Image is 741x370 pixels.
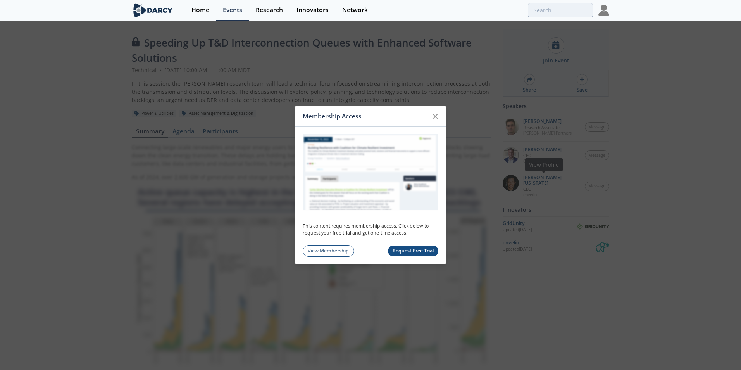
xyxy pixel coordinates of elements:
a: View Membership [303,245,354,257]
div: Innovators [296,7,329,13]
img: Profile [598,5,609,16]
div: Membership Access [303,109,428,124]
div: Home [191,7,209,13]
img: Membership [303,134,438,211]
div: Network [342,7,368,13]
input: Advanced Search [528,3,593,17]
button: Request Free Trial [388,246,439,257]
div: Events [223,7,242,13]
p: This content requires membership access. Click below to request your free trial and get one-time ... [303,223,438,237]
img: logo-wide.svg [132,3,174,17]
div: Research [256,7,283,13]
